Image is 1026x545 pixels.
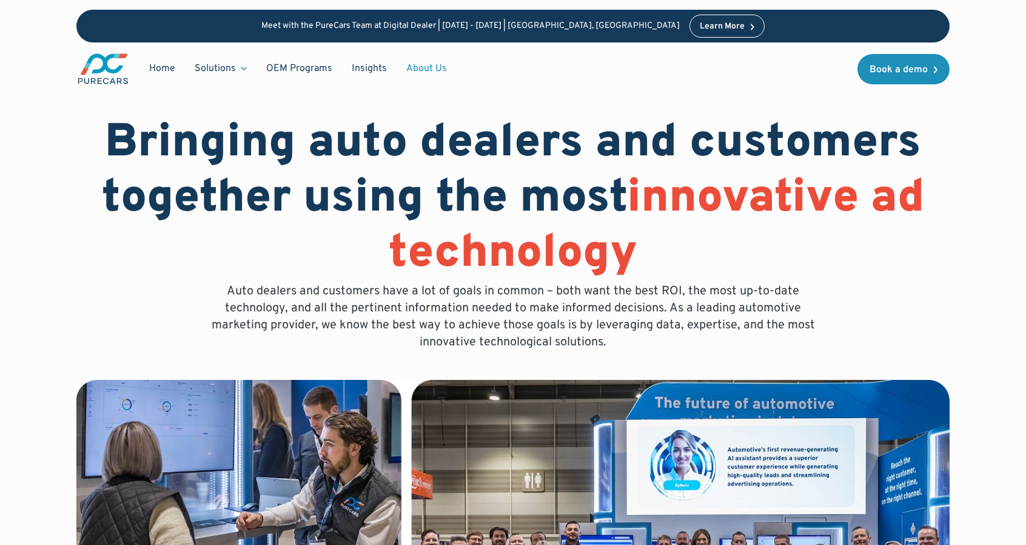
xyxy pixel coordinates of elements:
[857,54,950,84] a: Book a demo
[870,65,928,75] div: Book a demo
[203,283,823,351] p: Auto dealers and customers have a lot of goals in common – both want the best ROI, the most up-to...
[397,57,457,80] a: About Us
[689,15,765,38] a: Learn More
[389,170,925,283] span: innovative ad technology
[342,57,397,80] a: Insights
[195,62,236,75] div: Solutions
[185,57,256,80] div: Solutions
[700,22,745,31] div: Learn More
[139,57,185,80] a: Home
[76,52,130,86] img: purecars logo
[76,117,950,283] h1: Bringing auto dealers and customers together using the most
[261,21,680,32] p: Meet with the PureCars Team at Digital Dealer | [DATE] - [DATE] | [GEOGRAPHIC_DATA], [GEOGRAPHIC_...
[256,57,342,80] a: OEM Programs
[76,52,130,86] a: main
